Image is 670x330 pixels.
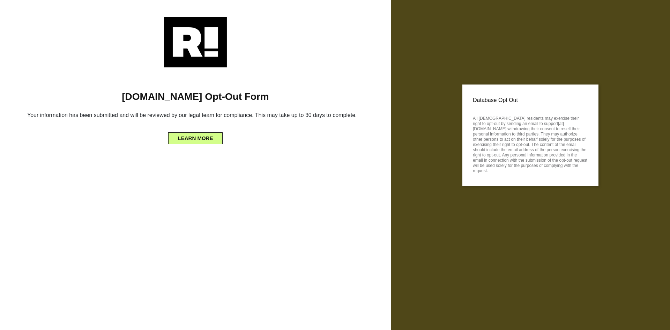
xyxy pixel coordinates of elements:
[10,91,380,103] h1: [DOMAIN_NAME] Opt-Out Form
[164,17,227,67] img: Retention.com
[168,132,223,144] button: LEARN MORE
[10,109,380,124] h6: Your information has been submitted and will be reviewed by our legal team for compliance. This m...
[168,134,223,139] a: LEARN MORE
[473,95,588,105] p: Database Opt Out
[473,114,588,174] p: All [DEMOGRAPHIC_DATA] residents may exercise their right to opt-out by sending an email to suppo...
